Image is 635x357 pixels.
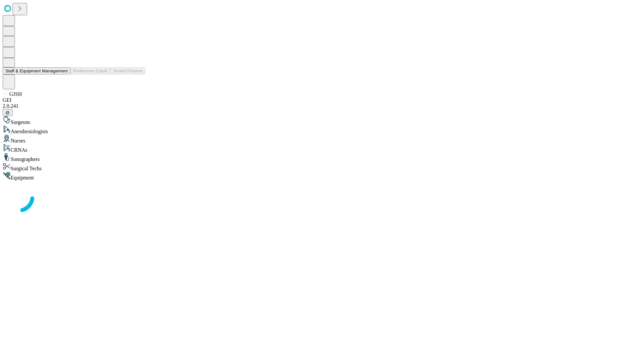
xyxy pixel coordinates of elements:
[3,162,632,172] div: Surgical Techs
[3,67,70,74] button: Staff & Equipment Management
[3,116,632,125] div: Surgeons
[3,103,632,109] div: 2.0.241
[9,91,22,97] span: GJSH
[3,125,632,135] div: Anesthesiologists
[3,144,632,153] div: CRNAs
[3,172,632,181] div: Equipment
[3,135,632,144] div: Nurses
[110,67,145,74] button: Tenant Params
[3,153,632,162] div: Sonographers
[5,110,10,115] span: @
[70,67,110,74] button: Preference Cards
[3,109,13,116] button: @
[3,97,632,103] div: GEI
